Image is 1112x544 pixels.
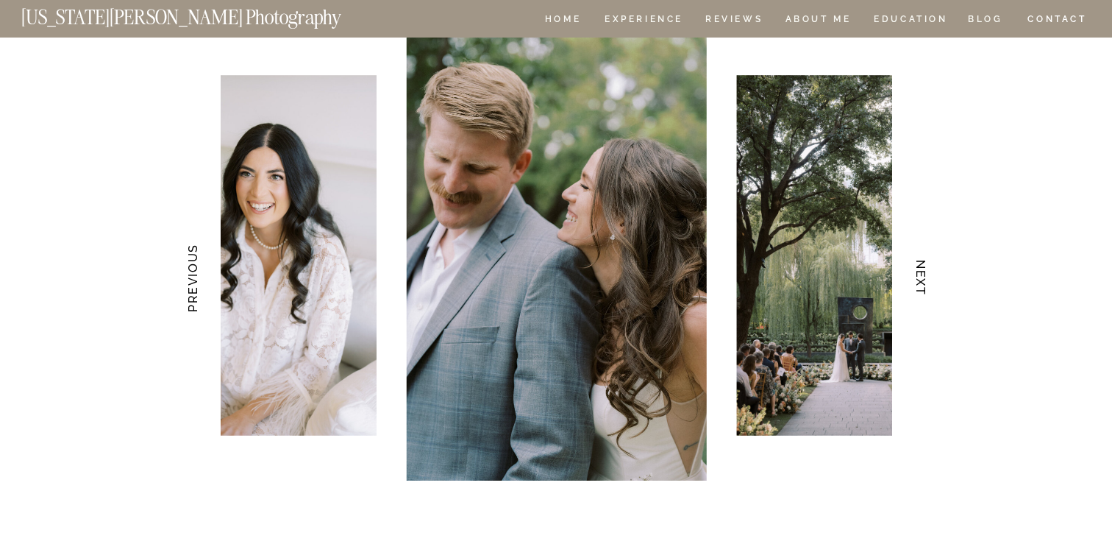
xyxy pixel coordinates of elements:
[185,232,200,325] h3: PREVIOUS
[605,15,682,27] a: Experience
[21,7,391,20] a: [US_STATE][PERSON_NAME] Photography
[785,15,852,27] a: ABOUT ME
[705,15,760,27] a: REVIEWS
[1027,11,1088,27] a: CONTACT
[872,15,949,27] a: EDUCATION
[968,15,1003,27] a: BLOG
[542,15,584,27] a: HOME
[913,232,929,325] h3: NEXT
